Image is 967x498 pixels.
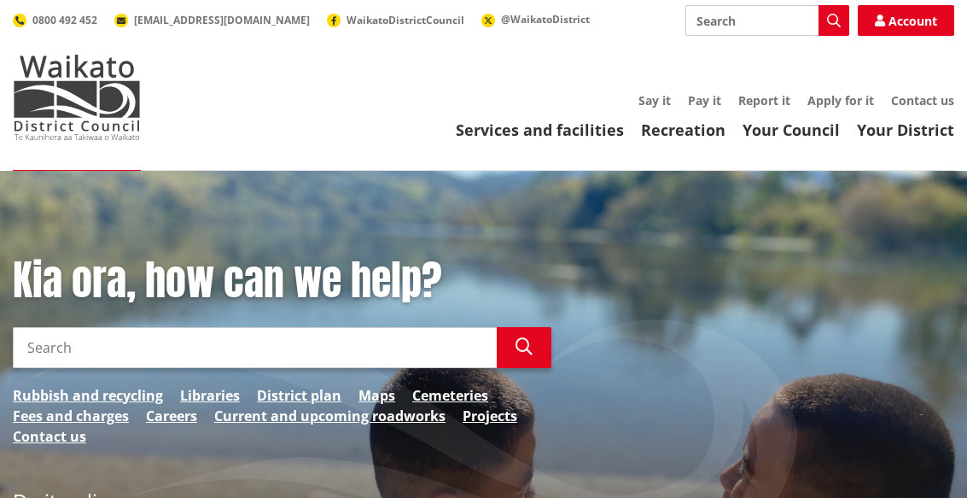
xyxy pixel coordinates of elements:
input: Search input [13,327,497,368]
a: Recreation [641,120,725,140]
a: @WaikatoDistrict [481,12,590,26]
a: Say it [638,92,671,108]
a: WaikatoDistrictCouncil [327,13,464,27]
a: [EMAIL_ADDRESS][DOMAIN_NAME] [114,13,310,27]
a: District plan [257,385,341,406]
input: Search input [685,5,849,36]
a: Your Council [743,120,840,140]
span: 0800 492 452 [32,13,97,27]
a: Apply for it [807,92,874,108]
a: Contact us [891,92,954,108]
span: @WaikatoDistrict [501,12,590,26]
a: Cemeteries [412,385,488,406]
a: Account [858,5,954,36]
a: 0800 492 452 [13,13,97,27]
a: Current and upcoming roadworks [214,406,446,426]
a: Careers [146,406,197,426]
span: WaikatoDistrictCouncil [347,13,464,27]
a: Projects [463,406,517,426]
a: Libraries [180,385,240,406]
a: Contact us [13,426,86,447]
a: Fees and charges [13,406,129,426]
a: Pay it [688,92,721,108]
span: [EMAIL_ADDRESS][DOMAIN_NAME] [134,13,310,27]
h1: Kia ora, how can we help? [13,256,551,306]
a: Maps [358,385,395,406]
a: Rubbish and recycling [13,385,163,406]
a: Report it [738,92,790,108]
a: Services and facilities [456,120,624,140]
a: Your District [857,120,954,140]
img: Waikato District Council - Te Kaunihera aa Takiwaa o Waikato [13,55,141,140]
